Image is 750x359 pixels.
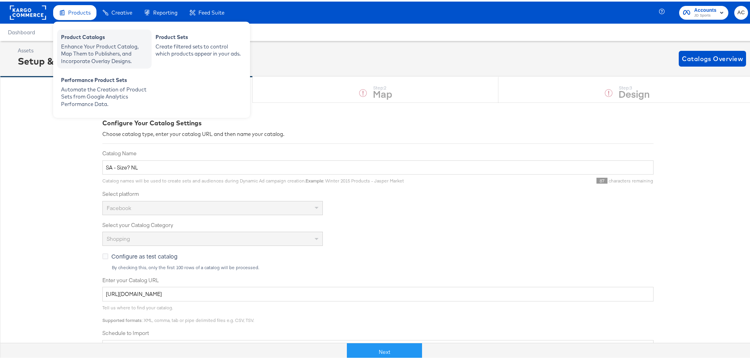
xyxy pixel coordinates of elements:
span: Catalogs Overview [682,52,743,63]
strong: Supported formats [102,316,142,322]
a: Dashboard [8,28,35,34]
strong: Example [306,176,323,182]
div: characters remaining [404,176,654,182]
button: AccountsJD Sports [679,4,728,18]
label: Schedule to Import [102,328,654,335]
button: AC [734,4,748,18]
span: Catalog names will be used to create sets and audiences during Dynamic Ad campaign creation. : Wi... [102,176,404,182]
span: JD Sports [694,11,717,17]
input: Name your catalog e.g. My Dynamic Product Catalog [102,159,654,173]
span: Configure as test catalog [111,251,178,259]
span: Facebook [107,203,131,210]
div: Choose catalog type, enter your catalog URL and then name your catalog. [102,129,654,136]
span: Products [68,8,91,14]
div: Assets [18,45,117,53]
span: Reporting [153,8,178,14]
label: Select your Catalog Category [102,220,654,227]
span: Creative [111,8,132,14]
div: By checking this, only the first 100 rows of a catalog will be processed. [111,263,654,269]
span: 87 [596,176,607,182]
label: Catalog Name [102,148,654,156]
label: Select platform [102,189,654,196]
span: Tell us where to find your catalog. : XML, comma, tab or pipe delimited files e.g. CSV, TSV. [102,303,254,322]
span: AC [737,7,745,16]
div: Configure Your Catalog Settings [102,117,654,126]
button: Catalogs Overview [679,49,746,65]
span: Feed Suite [198,8,224,14]
span: Shopping [107,234,130,241]
input: Enter Catalog URL, e.g. http://www.example.com/products.xml [102,285,654,300]
div: Setup & Map Catalog [18,53,117,66]
span: Accounts [694,5,717,13]
label: Enter your Catalog URL [102,275,654,283]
